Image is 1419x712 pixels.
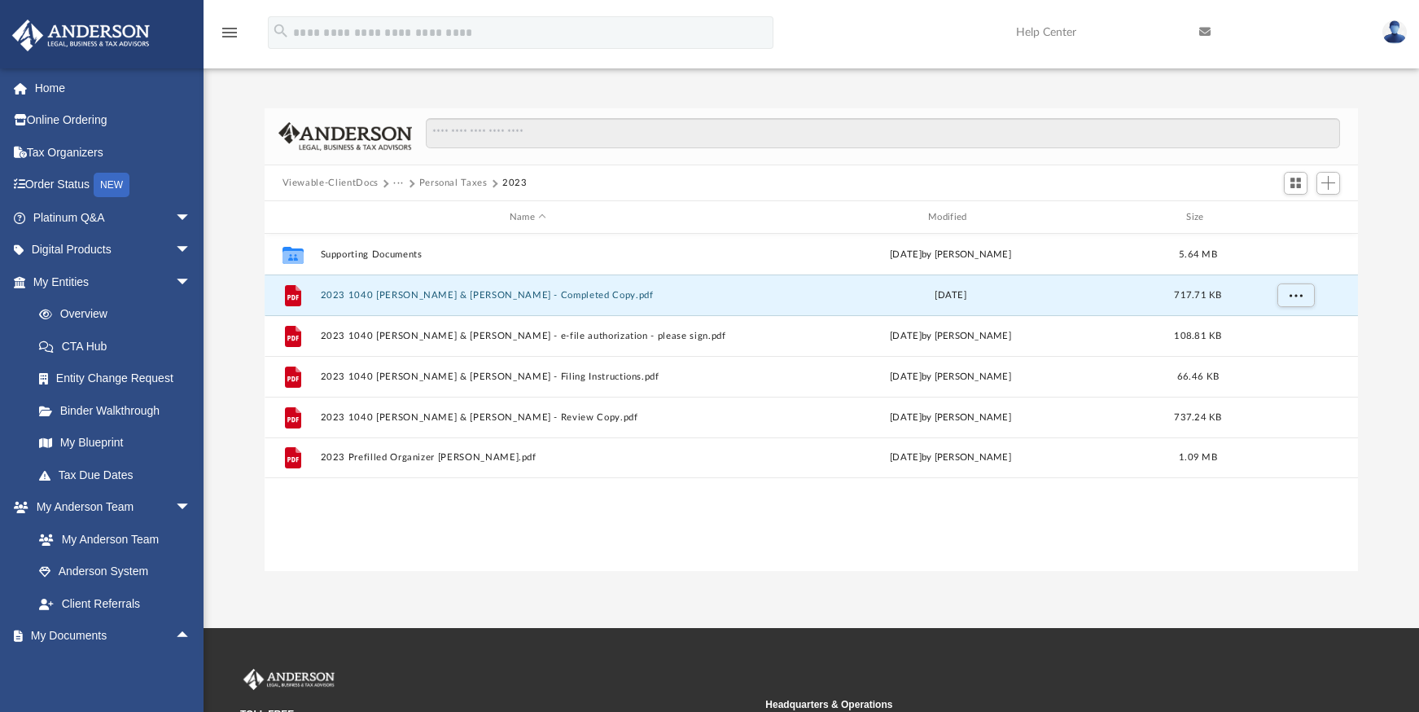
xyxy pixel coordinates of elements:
a: Digital Productsarrow_drop_down [11,234,216,266]
button: Add [1316,172,1341,195]
span: 717.71 KB [1174,291,1221,300]
button: 2023 Prefilled Organizer [PERSON_NAME].pdf [320,453,735,464]
div: id [271,210,312,225]
button: 2023 1040 [PERSON_NAME] & [PERSON_NAME] - Review Copy.pdf [320,412,735,423]
a: Tax Organizers [11,136,216,169]
div: NEW [94,173,129,197]
a: My Blueprint [23,427,208,459]
a: CTA Hub [23,330,216,363]
i: search [272,22,290,40]
div: Size [1165,210,1230,225]
div: id [1237,210,1351,225]
span: arrow_drop_up [175,620,208,653]
a: Platinum Q&Aarrow_drop_down [11,201,216,234]
span: 108.81 KB [1174,332,1221,341]
div: grid [265,234,1359,571]
img: User Pic [1382,20,1407,44]
button: 2023 1040 [PERSON_NAME] & [PERSON_NAME] - Completed Copy.pdf [320,290,735,301]
button: More options [1277,283,1314,308]
a: Client Referrals [23,587,208,620]
a: Home [11,72,216,104]
span: arrow_drop_down [175,234,208,267]
small: Headquarters & Operations [765,697,1279,712]
div: [DATE] [742,288,1158,303]
img: Anderson Advisors Platinum Portal [240,669,338,690]
div: Modified [742,210,1158,225]
div: [DATE] by [PERSON_NAME] [742,370,1158,385]
button: 2023 [502,176,528,191]
a: Order StatusNEW [11,169,216,202]
div: [DATE] by [PERSON_NAME] [742,450,1158,465]
div: [DATE] by [PERSON_NAME] [742,411,1158,425]
a: Binder Walkthrough [23,394,216,427]
a: My Anderson Team [23,523,199,556]
span: arrow_drop_down [175,652,208,685]
input: Search files and folders [426,118,1340,149]
button: Viewable-ClientDocs [282,176,379,191]
button: ··· [393,176,404,191]
a: My Documentsarrow_drop_up [11,620,208,653]
span: 5.64 MB [1179,250,1217,259]
span: 737.24 KB [1174,413,1221,422]
span: 1.09 MB [1179,453,1217,462]
a: Anderson System [23,556,208,588]
button: Personal Taxes [419,176,488,191]
a: Online Learningarrow_drop_down [11,652,208,684]
button: 2023 1040 [PERSON_NAME] & [PERSON_NAME] - Filing Instructions.pdf [320,371,735,382]
i: menu [220,23,239,42]
img: Anderson Advisors Platinum Portal [7,20,155,51]
span: arrow_drop_down [175,201,208,235]
a: My Anderson Teamarrow_drop_down [11,491,208,524]
button: Supporting Documents [320,249,735,260]
a: Tax Due Dates [23,459,216,491]
div: [DATE] by [PERSON_NAME] [742,329,1158,344]
a: Overview [23,298,216,331]
span: arrow_drop_down [175,491,208,525]
span: arrow_drop_down [175,266,208,299]
div: Name [319,210,735,225]
span: 66.46 KB [1177,372,1219,381]
a: My Entitiesarrow_drop_down [11,266,216,298]
button: 2023 1040 [PERSON_NAME] & [PERSON_NAME] - e-file authorization - please sign.pdf [320,331,735,341]
div: [DATE] by [PERSON_NAME] [742,248,1158,262]
button: Switch to Grid View [1284,172,1308,195]
a: Online Ordering [11,104,216,137]
a: Entity Change Request [23,363,216,395]
a: menu [220,31,239,42]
